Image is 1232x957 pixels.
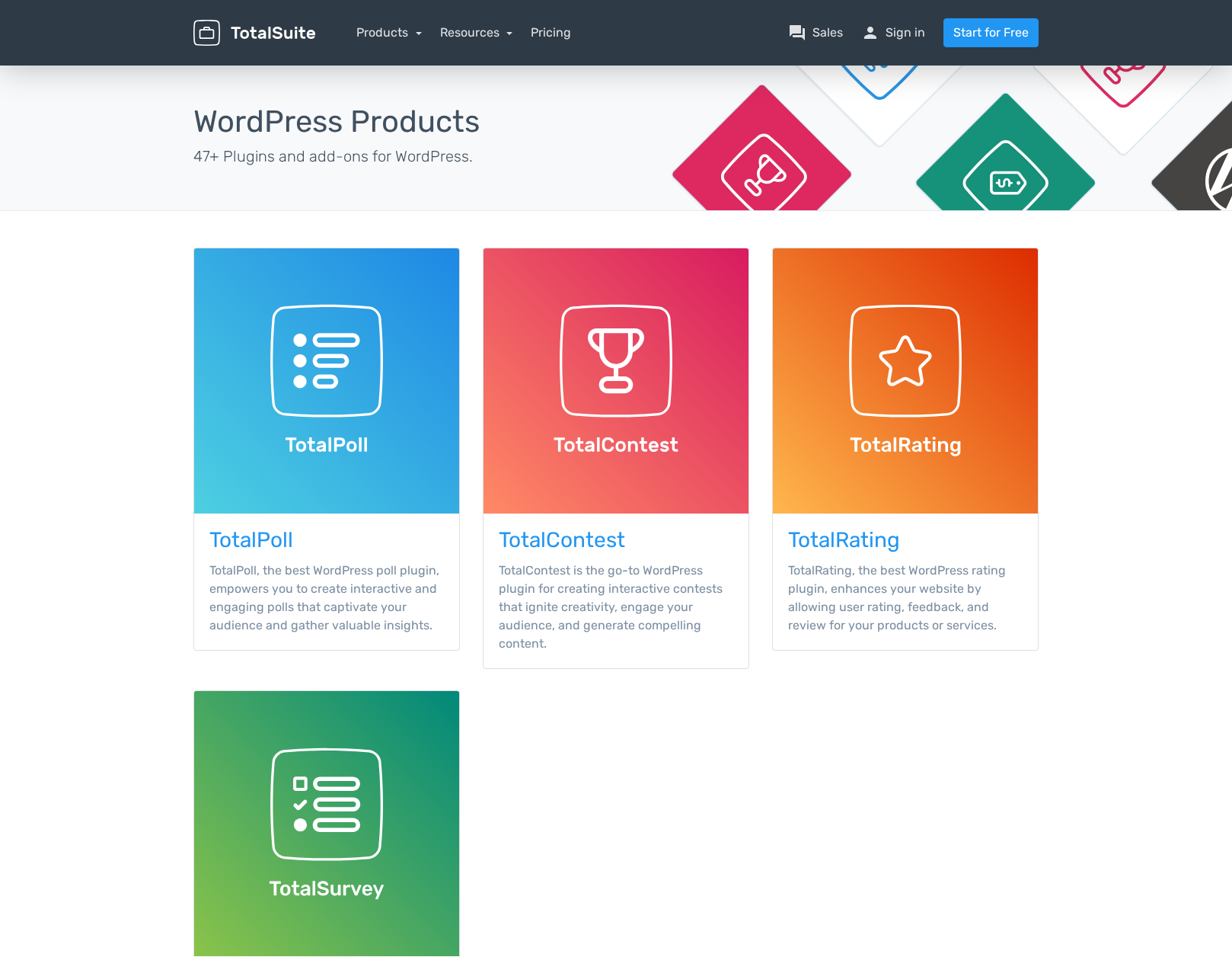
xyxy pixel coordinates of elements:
p: TotalContest is the go-to WordPress plugin for creating interactive contests that ignite creativi... [499,562,733,653]
a: Pricing [531,24,571,42]
a: TotalContest TotalContest is the go-to WordPress plugin for creating interactive contests that ig... [483,248,749,669]
h3: TotalPoll WordPress Plugin [209,529,444,552]
a: Start for Free [943,18,1039,47]
p: 47+ Plugins and add-ons for WordPress. [193,145,605,168]
img: TotalContest WordPress Plugin [484,248,748,514]
img: TotalSuite for WordPress [193,20,315,46]
span: TotalRating, the best WordPress rating plugin, enhances your website by allowing user rating, fee... [788,563,1006,632]
img: TotalPoll WordPress Plugin [194,248,459,514]
a: Resources [440,25,513,40]
img: TotalSurvey WordPress Plugin [194,691,459,956]
p: TotalPoll, the best WordPress poll plugin, empowers you to create interactive and engaging polls ... [209,562,444,635]
a: question_answerSales [788,24,843,42]
h1: WordPress Products [193,105,605,139]
img: TotalRating WordPress Plugin [773,248,1038,514]
a: Products [356,25,422,40]
h3: TotalContest WordPress Plugin [499,529,733,552]
h3: TotalRating WordPress Plugin [788,529,1023,552]
a: personSign in [861,24,925,42]
span: question_answer [788,24,806,42]
a: TotalPoll TotalPoll, the best WordPress poll plugin, empowers you to create interactive and engag... [193,248,460,651]
a: TotalRating TotalRating, the best WordPress rating plugin, enhances your website by allowing user... [772,248,1039,651]
span: person [861,24,879,42]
